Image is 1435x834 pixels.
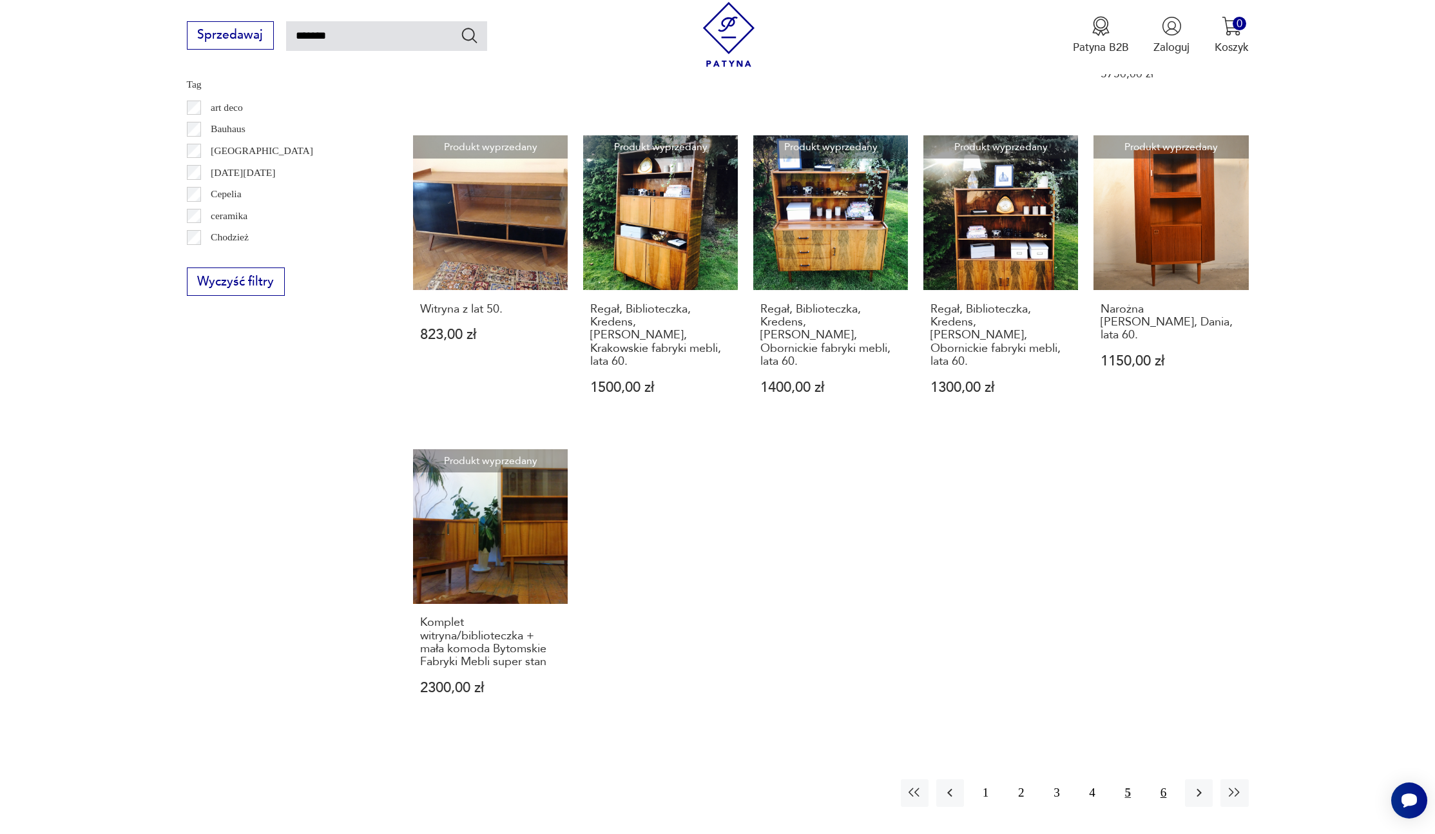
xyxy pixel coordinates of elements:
p: [GEOGRAPHIC_DATA] [211,142,313,159]
a: Ikona medaluPatyna B2B [1073,16,1129,55]
button: 0Koszyk [1215,16,1249,55]
button: 1 [972,779,999,807]
button: Szukaj [460,26,479,44]
p: Cepelia [211,186,242,202]
a: Produkt wyprzedanyNarożna witryna, Dania, lata 60.Narożna [PERSON_NAME], Dania, lata 60.1150,00 zł [1093,135,1248,424]
p: 1400,00 zł [760,381,901,394]
h3: Komplet witryna/biblioteczka + mała komoda Bytomskie Fabryki Mebli super stan [420,616,561,669]
img: Ikona koszyka [1222,16,1242,36]
p: 1300,00 zł [930,381,1071,394]
h3: Narożna [PERSON_NAME], Dania, lata 60. [1101,303,1242,342]
p: Zaloguj [1153,40,1189,55]
p: art deco [211,99,243,116]
h3: Regał, Biblioteczka, Kredens, [PERSON_NAME], Obornickie fabryki mebli, lata 60. [760,303,901,369]
iframe: Smartsupp widget button [1391,782,1427,819]
a: Sprzedawaj [187,31,274,41]
img: Patyna - sklep z meblami i dekoracjami vintage [697,2,762,67]
p: Tag [187,76,376,93]
button: 5 [1114,779,1142,807]
a: Produkt wyprzedanyRegał, Biblioteczka, Kredens, Witryna ATOS, Krakowskie fabryki mebli, lata 60.R... [583,135,738,424]
h3: Regał, Biblioteczka, Kredens, [PERSON_NAME], Krakowskie fabryki mebli, lata 60. [590,303,731,369]
p: Koszyk [1215,40,1249,55]
button: Zaloguj [1153,16,1189,55]
p: 823,00 zł [420,328,561,342]
p: ceramika [211,208,247,224]
p: [DATE][DATE] [211,164,275,181]
p: Ćmielów [211,251,247,267]
div: 0 [1233,17,1246,30]
button: 3 [1043,779,1070,807]
button: 4 [1079,779,1106,807]
button: Patyna B2B [1073,16,1129,55]
p: 2300,00 zł [420,681,561,695]
p: Chodzież [211,229,249,246]
button: Sprzedawaj [187,21,274,50]
button: Wyczyść filtry [187,267,285,296]
a: Produkt wyprzedanyWitryna z lat 50.Witryna z lat 50.823,00 zł [413,135,568,424]
h3: Regał, Biblioteczka, Kredens, [PERSON_NAME], Obornickie fabryki mebli, lata 60. [930,303,1071,369]
img: Ikonka użytkownika [1162,16,1182,36]
p: 1500,00 zł [590,381,731,394]
img: Ikona medalu [1091,16,1111,36]
h3: Witryna z lat 50. [420,303,561,316]
button: 2 [1007,779,1035,807]
p: Patyna B2B [1073,40,1129,55]
p: 1150,00 zł [1101,354,1242,368]
a: Produkt wyprzedanyRegał, Biblioteczka, Kredens, Witryna, Obornickie fabryki mebli, lata 60.Regał,... [753,135,908,424]
a: Produkt wyprzedanyKomplet witryna/biblioteczka + mała komoda Bytomskie Fabryki Mebli super stanKo... [413,449,568,725]
p: 5750,00 zł [1101,67,1242,81]
a: Produkt wyprzedanyRegał, Biblioteczka, Kredens, Witryna, Obornickie fabryki mebli, lata 60.Regał,... [923,135,1078,424]
button: 6 [1150,779,1177,807]
p: Bauhaus [211,121,246,137]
